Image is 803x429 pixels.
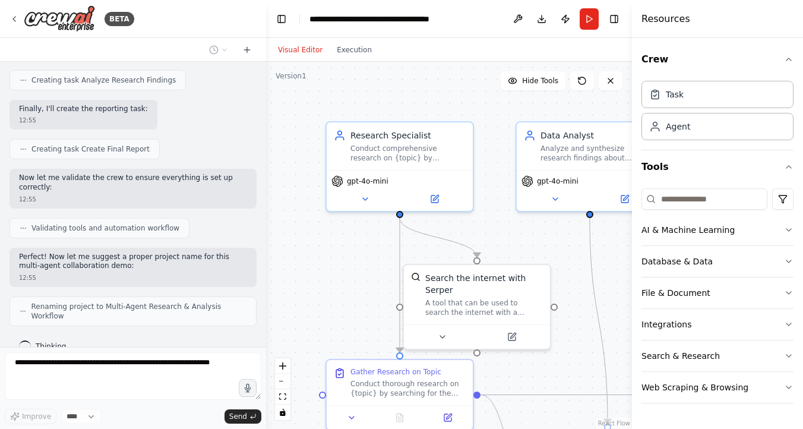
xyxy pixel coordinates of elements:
div: React Flow controls [275,358,290,420]
button: File & Document [641,277,793,308]
button: Open in side panel [427,411,468,425]
nav: breadcrumb [309,13,443,25]
p: Perfect! Now let me suggest a proper project name for this multi-agent collaboration demo: [19,253,247,271]
span: Hide Tools [522,76,558,86]
img: SerperDevTool [411,272,421,282]
div: Data Analyst [540,130,656,141]
button: Improve [5,409,56,424]
button: Send [225,409,261,424]
span: Creating task Analyze Research Findings [31,75,176,85]
div: 12:55 [19,116,148,125]
button: No output available [375,411,425,425]
div: Gather Research on Topic [350,367,441,377]
div: Analyze and synthesize research findings about {topic}, identifying key patterns, trends, insight... [540,144,656,163]
a: React Flow attribution [598,420,630,427]
div: Search the internet with Serper [425,272,543,296]
button: Open in side panel [591,192,658,206]
h4: Resources [641,12,690,26]
span: gpt-4o-mini [347,176,388,186]
g: Edge from 835618f4-3b3f-4492-88f8-81fee3948b05 to d3ac48a5-9c9f-4f26-9d51-c65a9a51aa49 [584,218,614,424]
span: Improve [22,412,51,421]
button: Hide left sidebar [273,11,290,27]
button: Database & Data [641,246,793,277]
p: Now let me validate the crew to ensure everything is set up correctly: [19,174,247,192]
span: Validating tools and automation workflow [31,223,179,233]
button: fit view [275,389,290,405]
span: Send [229,412,247,421]
div: Research SpecialistConduct comprehensive research on {topic} by gathering information from multip... [325,121,474,212]
p: Finally, I'll create the reporting task: [19,105,148,114]
button: Tools [641,150,793,184]
div: Tools [641,184,793,413]
button: Integrations [641,309,793,340]
div: Conduct comprehensive research on {topic} by gathering information from multiple web sources, ens... [350,144,466,163]
span: Renaming project to Multi-Agent Research & Analysis Workflow [31,302,246,321]
div: Task [666,89,684,100]
button: Web Scraping & Browsing [641,372,793,403]
button: zoom out [275,374,290,389]
div: A tool that can be used to search the internet with a search_query. Supports different search typ... [425,298,543,317]
div: Agent [666,121,690,133]
span: gpt-4o-mini [537,176,578,186]
span: Creating task Create Final Report [31,144,150,154]
button: Click to speak your automation idea [239,379,257,397]
div: 12:55 [19,273,247,282]
div: Crew [641,76,793,150]
div: SerperDevToolSearch the internet with SerperA tool that can be used to search the internet with a... [403,264,551,350]
g: Edge from e5f7c688-b2a0-44ae-b793-e3ab02d6fd10 to 7f7d3734-5c34-46f8-a4c7-3e389d452558 [394,218,406,352]
div: Research Specialist [350,130,466,141]
div: BETA [105,12,134,26]
button: Open in side panel [401,192,468,206]
div: 12:55 [19,195,247,204]
button: Switch to previous chat [204,43,233,57]
button: Hide Tools [501,71,565,90]
button: Search & Research [641,340,793,371]
span: Thinking... [36,342,73,351]
button: Crew [641,43,793,76]
div: Conduct thorough research on {topic} by searching for the latest information, trends, key develop... [350,379,466,398]
g: Edge from 7f7d3734-5c34-46f8-a4c7-3e389d452558 to 6d7fc0b1-9957-48b6-812a-36464b375a4f [480,389,735,401]
button: Open in side panel [478,330,545,344]
button: toggle interactivity [275,405,290,420]
img: Logo [24,5,95,32]
div: Data AnalystAnalyze and synthesize research findings about {topic}, identifying key patterns, tre... [516,121,664,212]
button: Hide right sidebar [606,11,622,27]
div: Version 1 [276,71,306,81]
button: Visual Editor [271,43,330,57]
button: Execution [330,43,379,57]
button: Start a new chat [238,43,257,57]
g: Edge from e5f7c688-b2a0-44ae-b793-e3ab02d6fd10 to dab38606-0e70-4003-a38c-72b07bb72753 [394,218,483,257]
button: AI & Machine Learning [641,214,793,245]
button: zoom in [275,358,290,374]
